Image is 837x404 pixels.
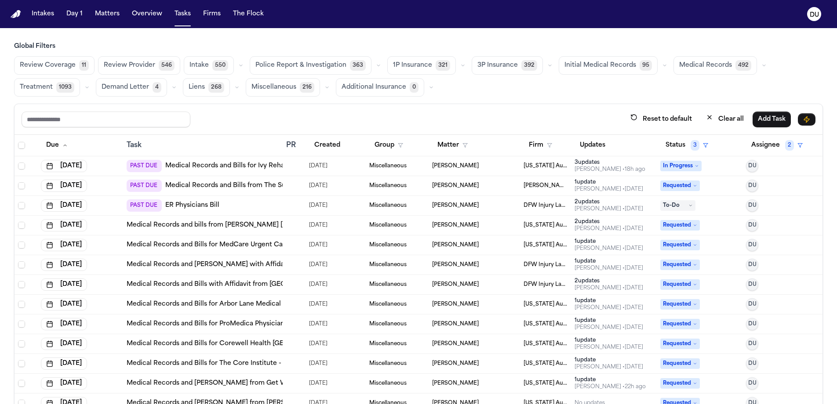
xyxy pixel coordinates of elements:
[342,83,406,92] span: Additional Insurance
[309,318,328,330] span: 8/20/2025, 10:15:48 AM
[660,378,700,389] span: Requested
[746,239,758,251] button: DU
[369,137,408,153] button: Group
[575,344,643,351] div: Last updated by Daniela Uribe at 8/21/2025, 3:56:00 PM
[127,280,338,289] a: Medical Records and Bills with Affidavit from [GEOGRAPHIC_DATA]
[41,338,87,350] button: [DATE]
[524,281,568,288] span: DFW Injury Lawyers
[18,202,25,209] span: Select row
[660,279,700,290] span: Requested
[369,242,407,249] span: Miscellaneous
[309,298,328,310] span: 8/20/2025, 10:14:43 AM
[753,112,791,127] button: Add Task
[11,10,21,18] a: Home
[575,137,611,153] button: Updates
[575,324,643,331] div: Last updated by Daniela Uribe at 8/21/2025, 4:24:29 PM
[18,301,25,308] span: Select row
[96,78,167,97] button: Demand Letter4
[524,202,568,209] span: DFW Injury Lawyers
[575,285,643,292] div: Last updated by Daniela Uribe at 8/22/2025, 10:53:19 AM
[746,180,758,192] button: DU
[660,319,700,329] span: Requested
[309,239,328,251] span: 8/20/2025, 10:20:12 AM
[432,301,479,308] span: Shamar Brown
[127,320,430,328] a: Medical Records and Bills for ProMedica Physicians Orthopaedic Surgery - [GEOGRAPHIC_DATA]
[575,225,643,232] div: Last updated by Daniela Uribe at 8/22/2025, 9:23:29 AM
[748,360,757,367] span: DU
[432,222,479,229] span: Rosalyn Cushingberry
[660,339,700,349] span: Requested
[746,160,758,172] button: DU
[127,180,162,192] span: PAST DUE
[746,357,758,370] button: DU
[660,180,700,191] span: Requested
[369,202,407,209] span: Miscellaneous
[41,180,87,192] button: [DATE]
[255,61,346,70] span: Police Report & Investigation
[369,360,407,367] span: Miscellaneous
[432,281,479,288] span: Sarah Awando
[575,238,643,245] div: 1 update
[14,56,95,75] button: Review Coverage11
[575,364,643,371] div: Last updated by Daniela Uribe at 8/21/2025, 4:30:41 PM
[309,338,328,350] span: 8/20/2025, 10:14:58 AM
[286,140,302,151] div: PR
[300,82,314,93] span: 216
[521,60,537,71] span: 392
[309,137,346,153] button: Created
[748,242,757,249] span: DU
[810,12,819,18] text: DU
[746,338,758,350] button: DU
[746,219,758,231] button: DU
[41,239,87,251] button: [DATE]
[41,318,87,330] button: [DATE]
[575,218,643,225] div: 2 update s
[189,83,205,92] span: Liens
[393,61,432,70] span: 1P Insurance
[798,113,815,126] button: Immediate Task
[748,261,757,268] span: DU
[575,376,646,383] div: 1 update
[575,166,645,173] div: Last updated by Daniela Uribe at 8/25/2025, 3:43:33 PM
[165,181,443,190] a: Medical Records and Bills from The Surgery Center at [GEOGRAPHIC_DATA] (Follow Up)
[229,6,267,22] button: The Flock
[41,259,87,271] button: [DATE]
[564,61,636,70] span: Initial Medical Records
[20,83,53,92] span: Treatment
[18,321,25,328] span: Select row
[575,317,643,324] div: 1 update
[309,278,328,291] span: 8/18/2025, 3:55:50 PM
[575,297,643,304] div: 1 update
[524,321,568,328] span: Michigan Auto Law
[246,78,320,97] button: Miscellaneous216
[748,202,757,209] span: DU
[369,182,407,189] span: Miscellaneous
[208,82,224,93] span: 268
[436,60,450,71] span: 321
[102,83,149,92] span: Demand Letter
[127,300,302,309] a: Medical Records and Bills for Arbor Lane Medical Group
[432,380,479,387] span: Avery Barnes
[746,278,758,291] button: DU
[746,137,808,153] button: Assignee2
[387,56,456,75] button: 1P Insurance321
[350,60,366,71] span: 363
[127,160,162,172] span: PAST DUE
[309,160,328,172] span: 8/20/2025, 10:15:13 AM
[575,383,646,390] div: Last updated by Daniela Uribe at 8/25/2025, 11:55:16 AM
[575,206,643,213] div: Last updated by Daniela Uribe at 8/22/2025, 11:41:46 AM
[369,261,407,268] span: Miscellaneous
[18,222,25,229] span: Select row
[746,199,758,212] button: DU
[748,380,757,387] span: DU
[660,200,695,211] span: To-Do
[432,261,479,268] span: Sarah Awando
[91,6,123,22] a: Matters
[309,180,328,192] span: 8/19/2025, 12:49:17 PM
[524,137,557,153] button: Firm
[679,61,732,70] span: Medical Records
[432,162,479,170] span: Shamar Brown
[18,162,25,170] span: Select row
